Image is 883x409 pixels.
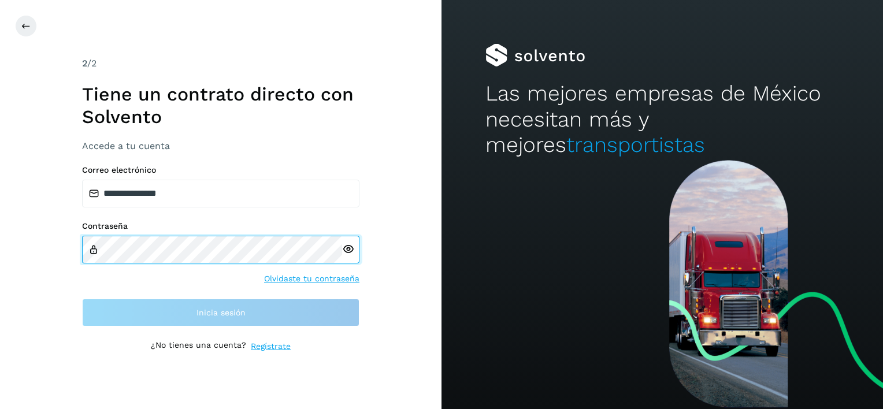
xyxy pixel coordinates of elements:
[264,273,359,285] a: Olvidaste tu contraseña
[82,58,87,69] span: 2
[196,308,246,317] span: Inicia sesión
[82,299,359,326] button: Inicia sesión
[82,83,359,128] h1: Tiene un contrato directo con Solvento
[485,81,839,158] h2: Las mejores empresas de México necesitan más y mejores
[82,165,359,175] label: Correo electrónico
[82,57,359,70] div: /2
[251,340,291,352] a: Regístrate
[82,140,359,151] h3: Accede a tu cuenta
[566,132,705,157] span: transportistas
[151,340,246,352] p: ¿No tienes una cuenta?
[82,221,359,231] label: Contraseña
